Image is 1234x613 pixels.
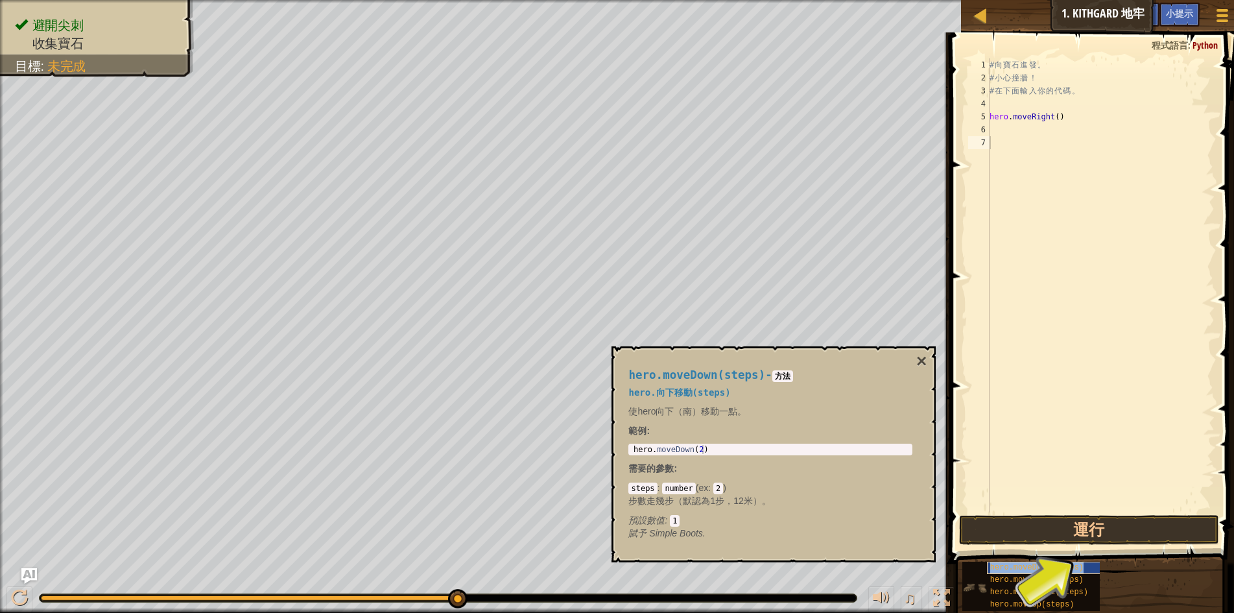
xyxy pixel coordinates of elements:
[628,387,730,398] span: hero.向下移動(steps)
[628,515,665,525] span: 預設數值
[698,483,708,493] span: ex
[15,34,180,53] li: 收集寶石
[628,405,912,418] p: 使hero向下（南）移動一點。
[990,563,1084,572] span: hero.moveDown(steps)
[628,494,912,507] p: 步數走幾步（默認為1步，12米）。
[628,483,657,494] code: steps
[670,515,680,527] code: 1
[968,84,990,97] div: 3
[1131,7,1153,19] span: Ask AI
[1152,39,1188,51] span: 程式語言
[21,568,37,584] button: Ask AI
[628,368,765,381] span: hero.moveDown(steps)
[1166,7,1193,19] span: 小提示
[968,97,990,110] div: 4
[903,588,916,608] span: ♫
[968,71,990,84] div: 2
[32,36,83,51] span: 收集寶石
[665,515,670,525] span: :
[962,575,987,600] img: portrait.png
[628,426,650,436] strong: :
[15,59,40,73] span: 目標
[990,575,1084,584] span: hero.moveLeft(steps)
[6,586,32,613] button: Ctrl + P: Pause
[32,18,83,32] span: 避開尖刺
[916,352,927,370] button: ×
[628,463,674,474] span: 需要的參數
[1192,39,1218,51] span: Python
[47,59,86,73] span: 未完成
[628,481,912,527] div: ( )
[662,483,695,494] code: number
[15,16,180,34] li: 避開尖刺
[708,483,713,493] span: :
[713,483,723,494] code: 2
[968,136,990,149] div: 7
[929,586,955,613] button: 切換全螢幕
[628,426,647,436] span: 範例
[674,463,677,474] span: :
[1124,3,1159,27] button: Ask AI
[968,58,990,71] div: 1
[959,515,1219,545] button: 運行
[628,528,705,538] em: Simple Boots.
[901,586,923,613] button: ♫
[658,483,663,493] span: :
[772,370,793,382] code: 方法
[628,369,912,381] h4: -
[968,123,990,136] div: 6
[628,528,649,538] span: 賦予
[990,600,1074,609] span: hero.moveUp(steps)
[968,110,990,123] div: 5
[40,59,47,73] span: :
[1188,39,1192,51] span: :
[990,588,1088,597] span: hero.moveRight(steps)
[868,586,894,613] button: 調整音量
